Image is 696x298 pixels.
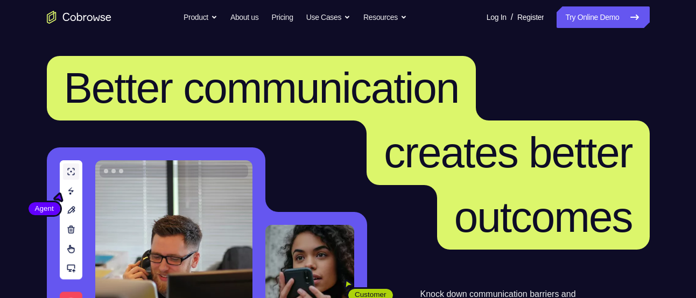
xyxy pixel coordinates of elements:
[363,6,407,28] button: Resources
[487,6,507,28] a: Log In
[454,193,632,241] span: outcomes
[64,64,459,112] span: Better communication
[47,11,111,24] a: Go to the home page
[384,129,632,176] span: creates better
[271,6,293,28] a: Pricing
[184,6,217,28] button: Product
[517,6,544,28] a: Register
[306,6,350,28] button: Use Cases
[230,6,258,28] a: About us
[557,6,649,28] a: Try Online Demo
[511,11,513,24] span: /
